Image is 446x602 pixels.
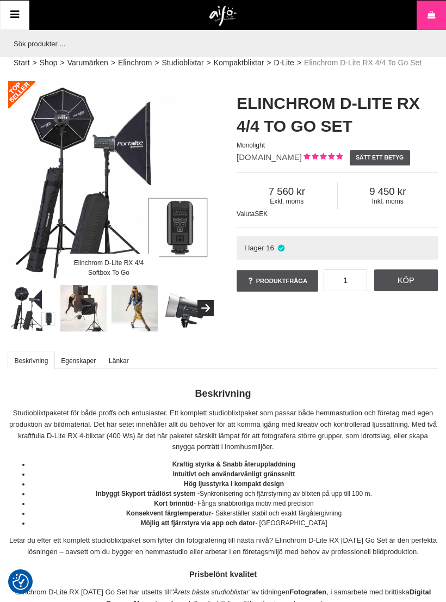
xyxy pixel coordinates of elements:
strong: Hög ljusstyrka i kompakt design [184,480,284,488]
span: 7 560 [237,186,337,198]
strong: Fotografen [289,588,326,596]
img: Robust design med rejält handtag [163,285,209,332]
div: Kundbetyg: 5.00 [302,152,343,163]
span: Monolight [237,142,265,149]
img: Elinchrom D-Lite RX 4/4 Softbox To Go [9,285,56,332]
span: 9 450 [338,186,438,198]
strong: Inbyggt Skyport trådlöst system - [96,490,200,497]
a: Kompaktblixtar [214,57,264,69]
img: Revisit consent button [13,574,29,590]
span: > [297,57,301,69]
p: Studioblixtpaketet för både proffs och entusiaster. Ett komplett studioblixtpaket som passar både... [8,408,438,453]
h4: Prisbelönt kvalitet [8,569,438,580]
i: I lager [277,244,286,252]
img: logo.png [209,6,237,27]
span: 16 [266,244,274,252]
span: > [267,57,271,69]
input: Sök produkter ... [8,30,432,57]
h1: Elinchrom D-Lite RX 4/4 To Go Set [237,92,438,138]
span: Exkl. moms [237,198,337,205]
a: Shop [40,57,58,69]
strong: Kort brinntid [154,500,194,507]
li: - Fånga snabbrörliga motiv med precision [30,499,438,508]
strong: Intuitivt och användarvänligt gränssnitt [173,470,295,478]
a: Länkar [102,352,135,369]
span: > [33,57,37,69]
button: Samtyckesinställningar [13,572,29,592]
span: I lager [244,244,264,252]
span: Valuta [237,210,255,218]
a: Beskrivning [8,352,55,369]
a: Start [14,57,30,69]
a: Elinchrom [118,57,152,69]
li: Synkronisering och fjärrstyrning av blixten på upp till 100 m. [30,489,438,499]
a: Sätt ett betyg [350,150,410,165]
span: > [111,57,115,69]
a: Produktfråga [237,270,318,292]
span: Elinchrom D-Lite RX 4/4 To Go Set [304,57,422,69]
li: - [GEOGRAPHIC_DATA] [30,518,438,528]
span: [DOMAIN_NAME] [237,152,302,162]
span: > [207,57,211,69]
p: Letar du efter ett komplett studioblixtpaket som lyfter din fotografering till nästa nivå? Elinch... [8,535,438,558]
span: Inkl. moms [338,198,438,205]
strong: Möjlig att fjärrstyra via app och dator [141,519,256,527]
img: Ljusstark studioblixt för in-house produktion [60,285,107,332]
button: Next [197,300,214,316]
span: > [60,57,64,69]
strong: Konsekvent färgtemperatur [126,509,212,517]
div: Elinchrom D-Lite RX 4/4 Softbox To Go [59,254,159,282]
span: > [154,57,159,69]
span: SEK [255,210,268,218]
strong: Kraftig styrka & Snabb återuppladdning [172,460,296,468]
h2: Beskrivning [8,387,438,401]
a: Varumärken [67,57,108,69]
a: D-Lite [274,57,294,69]
img: D-Lite RX 4 - Enkel att ljussätta med [112,285,158,332]
a: Studioblixtar [162,57,204,69]
a: Köp [374,269,438,291]
em: "Årets bästa studioblixtar" [171,588,251,596]
li: - Säkerställer stabil och exakt färgåtergivning [30,508,438,518]
a: Egenskaper [54,352,103,369]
